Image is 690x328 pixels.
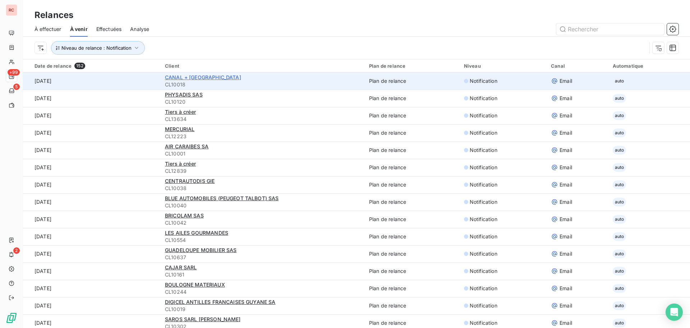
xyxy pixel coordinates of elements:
span: Niveau de relance : Notification [61,45,132,51]
span: Tiers à créer [165,161,196,167]
span: auto [613,267,626,275]
div: Automatique [613,63,686,69]
td: [DATE] [23,211,161,228]
span: Analyse [130,26,149,33]
td: [DATE] [23,297,161,314]
span: CL10161 [165,271,360,278]
span: auto [613,301,626,310]
span: 2 [13,247,20,254]
span: 5 [13,84,20,90]
h3: Relances [34,9,73,22]
span: auto [613,111,626,120]
span: Email [560,147,572,154]
span: CL10001 [165,150,360,157]
span: Notification [470,77,497,85]
span: BLUE AUTOMOBILES (PEUGEOT TALBOT) SAS [165,195,279,201]
span: AIR CARAIBES SA [165,143,208,149]
span: Email [560,181,572,188]
div: Open Intercom Messenger [666,304,683,321]
span: auto [613,77,626,85]
span: Email [560,112,572,119]
span: auto [613,319,626,327]
span: Notification [470,302,497,309]
td: [DATE] [23,107,161,124]
span: CL10244 [165,288,360,296]
span: auto [613,180,626,189]
span: CL10120 [165,98,360,105]
span: DIGICEL ANTILLES FRANCAISES GUYANE SA [165,299,276,305]
span: auto [613,94,626,103]
td: Plan de relance [365,297,460,314]
span: Email [560,250,572,257]
td: Plan de relance [365,228,460,245]
span: Email [560,198,572,206]
span: Notification [470,95,497,102]
span: Email [560,95,572,102]
span: Notification [470,112,497,119]
span: MERCURIAL [165,126,194,132]
span: Email [560,319,572,327]
span: CL10637 [165,254,360,261]
span: auto [613,129,626,137]
div: Niveau [464,63,542,69]
span: 152 [74,63,85,69]
td: [DATE] [23,90,161,107]
td: [DATE] [23,72,161,90]
span: Notification [470,181,497,188]
td: Plan de relance [365,159,460,176]
span: Notification [470,216,497,223]
span: CL10019 [165,306,360,313]
td: Plan de relance [365,72,460,90]
span: CL10554 [165,237,360,244]
span: Notification [470,268,497,275]
span: CL12839 [165,167,360,175]
div: RC [6,4,17,16]
span: Tiers à créer [165,109,196,115]
span: Notification [470,285,497,292]
span: Notification [470,319,497,327]
span: Notification [470,233,497,240]
img: Logo LeanPay [6,312,17,324]
span: Client [165,63,179,69]
span: LES AILES GOURMANDES [165,230,228,236]
span: BOULOGNE MATERIAUX [165,282,225,288]
span: À effectuer [34,26,61,33]
span: SAROS SARL [PERSON_NAME] [165,316,241,322]
span: auto [613,163,626,172]
td: Plan de relance [365,107,460,124]
span: Notification [470,147,497,154]
td: Plan de relance [365,90,460,107]
td: Plan de relance [365,262,460,280]
td: Plan de relance [365,211,460,228]
span: Notification [470,198,497,206]
span: Email [560,302,572,309]
div: Canal [551,63,604,69]
span: CL12223 [165,133,360,140]
td: Plan de relance [365,193,460,211]
span: auto [613,232,626,241]
span: Notification [470,164,497,171]
button: Niveau de relance : Notification [51,41,145,55]
td: [DATE] [23,141,161,159]
td: Plan de relance [365,124,460,141]
input: Rechercher [556,23,664,35]
td: [DATE] [23,124,161,141]
span: CL10042 [165,219,360,226]
span: Effectuées [96,26,122,33]
span: Email [560,233,572,240]
span: Email [560,77,572,85]
span: Email [560,268,572,275]
td: [DATE] [23,159,161,176]
span: À venir [70,26,88,33]
span: CL10018 [165,81,360,88]
span: CL13634 [165,116,360,123]
td: Plan de relance [365,141,460,159]
span: CL10038 [165,185,360,192]
div: Date de relance [34,63,156,69]
span: Notification [470,129,497,136]
span: auto [613,284,626,293]
span: Notification [470,250,497,257]
td: [DATE] [23,176,161,193]
span: CENTRAUTODIS GIE [165,178,215,184]
td: Plan de relance [365,245,460,262]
